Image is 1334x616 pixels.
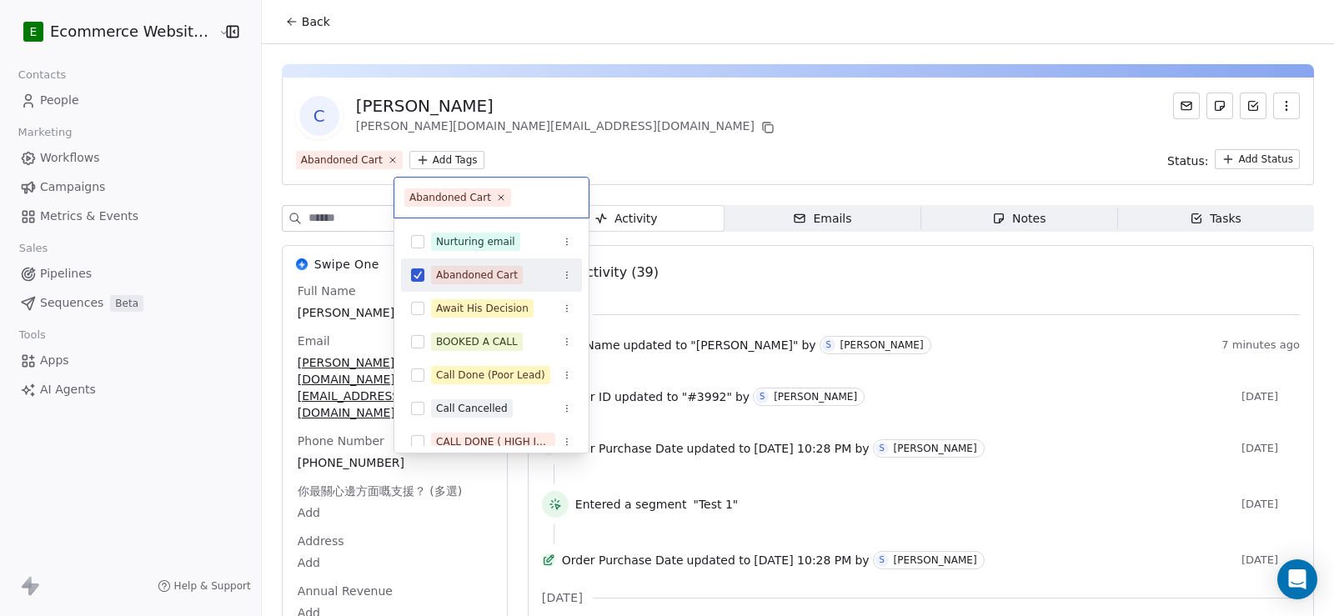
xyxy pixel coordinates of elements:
[436,368,545,383] div: Call Done (Poor Lead)
[436,301,529,316] div: Await His Decision
[436,334,518,349] div: BOOKED A CALL
[436,268,518,283] div: Abandoned Cart
[436,234,515,249] div: Nurturing email
[436,401,508,416] div: Call Cancelled
[409,190,491,205] div: Abandoned Cart
[436,434,550,449] div: CALL DONE ( HIGH INTENT )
